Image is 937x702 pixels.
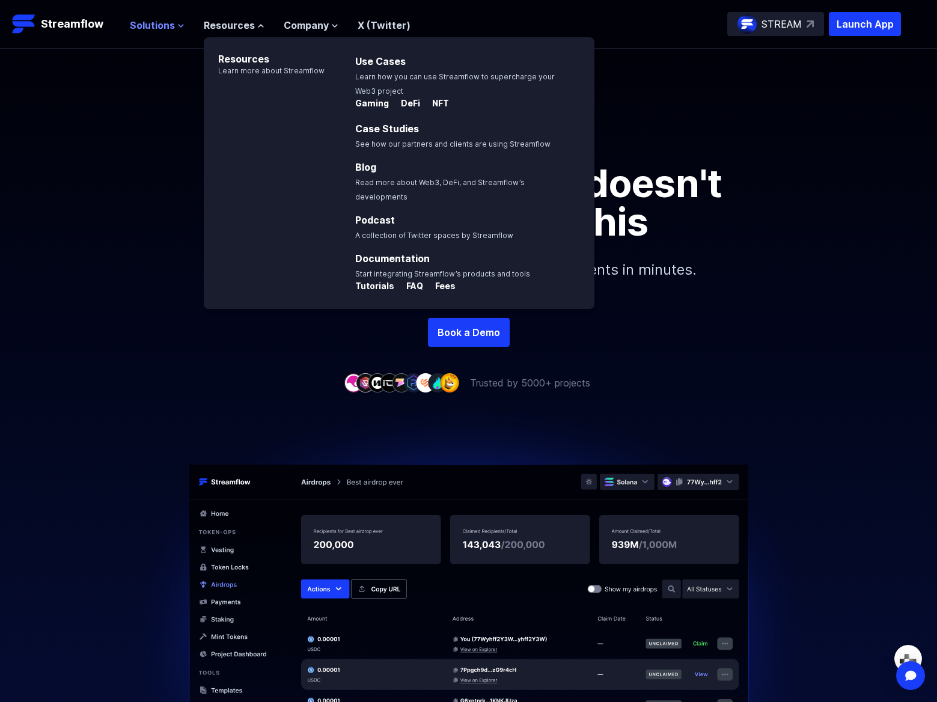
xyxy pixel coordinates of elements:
[397,280,423,292] p: FAQ
[355,269,530,278] span: Start integrating Streamflow’s products and tools
[284,18,338,32] button: Company
[130,18,175,32] span: Solutions
[358,19,411,31] a: X (Twitter)
[392,373,411,392] img: company-5
[397,281,426,293] a: FAQ
[204,37,325,66] p: Resources
[807,20,814,28] img: top-right-arrow.svg
[423,99,449,111] a: NFT
[391,99,423,111] a: DeFi
[368,373,387,392] img: company-3
[344,373,363,392] img: company-1
[470,376,590,390] p: Trusted by 5000+ projects
[428,373,447,392] img: company-8
[355,72,555,96] span: Learn how you can use Streamflow to supercharge your Web3 project
[355,214,395,226] a: Podcast
[41,16,103,32] p: Streamflow
[440,373,459,392] img: company-9
[355,161,376,173] a: Blog
[204,18,264,32] button: Resources
[355,252,430,264] a: Documentation
[355,281,397,293] a: Tutorials
[12,12,36,36] img: Streamflow Logo
[829,12,901,36] button: Launch App
[198,164,739,241] p: Launching doesn't get easier than this
[423,97,449,109] p: NFT
[762,17,802,31] p: STREAM
[284,18,329,32] span: Company
[355,139,551,148] span: See how our partners and clients are using Streamflow
[355,123,419,135] a: Case Studies
[136,126,802,145] p: Airdrops made easy
[404,373,423,392] img: company-6
[426,280,456,292] p: Fees
[355,280,394,292] p: Tutorials
[896,661,925,690] div: Open Intercom Messenger
[416,373,435,392] img: company-7
[428,318,510,347] a: Book a Demo
[355,231,513,240] span: A collection of Twitter spaces by Streamflow
[737,14,757,34] img: streamflow-logo-circle.png
[356,373,375,392] img: company-2
[204,18,255,32] span: Resources
[426,281,456,293] a: Fees
[355,99,391,111] a: Gaming
[355,97,389,109] p: Gaming
[727,12,824,36] a: STREAM
[355,55,406,67] a: Use Cases
[355,178,525,201] span: Read more about Web3, DeFi, and Streamflow’s developments
[391,97,420,109] p: DeFi
[900,654,917,664] img: svg+xml,%3Csvg%20xmlns%3D%22http%3A%2F%2Fwww.w3.org%2F2000%2Fsvg%22%20width%3D%2228%22%20height%3...
[204,66,325,76] p: Learn more about Streamflow
[130,18,185,32] button: Solutions
[12,12,118,36] a: Streamflow
[380,373,399,392] img: company-4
